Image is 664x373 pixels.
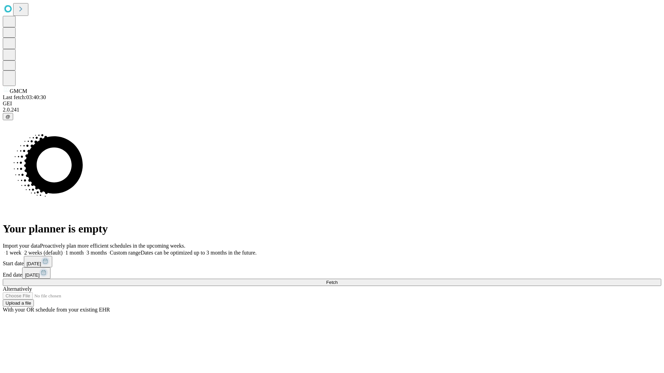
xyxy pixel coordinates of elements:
[27,261,41,266] span: [DATE]
[10,88,27,94] span: GMCM
[3,222,661,235] h1: Your planner is empty
[3,101,661,107] div: GEI
[65,250,84,256] span: 1 month
[25,272,39,278] span: [DATE]
[3,256,661,267] div: Start date
[6,250,21,256] span: 1 week
[24,250,63,256] span: 2 weeks (default)
[3,243,40,249] span: Import your data
[3,286,32,292] span: Alternatively
[86,250,107,256] span: 3 months
[40,243,185,249] span: Proactively plan more efficient schedules in the upcoming weeks.
[6,114,10,119] span: @
[3,279,661,286] button: Fetch
[326,280,338,285] span: Fetch
[3,107,661,113] div: 2.0.241
[3,94,46,100] span: Last fetch: 03:40:30
[3,299,34,307] button: Upload a file
[141,250,257,256] span: Dates can be optimized up to 3 months in the future.
[3,267,661,279] div: End date
[3,113,13,120] button: @
[3,307,110,313] span: With your OR schedule from your existing EHR
[110,250,140,256] span: Custom range
[22,267,50,279] button: [DATE]
[24,256,52,267] button: [DATE]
